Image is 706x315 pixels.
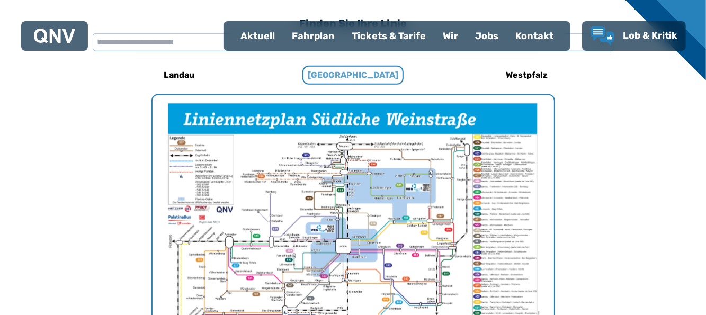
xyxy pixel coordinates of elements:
[467,22,507,50] a: Jobs
[160,67,199,84] h6: Landau
[34,29,75,43] img: QNV Logo
[457,62,597,88] a: Westpfalz
[34,25,75,47] a: QNV Logo
[507,22,562,50] a: Kontakt
[591,26,677,46] a: Lob & Kritik
[93,12,614,35] h3: Finden Sie Ihre Linie
[109,62,250,88] a: Landau
[283,22,343,50] a: Fahrplan
[343,22,434,50] a: Tickets & Tarife
[502,67,552,84] h6: Westpfalz
[302,66,404,85] h6: [GEOGRAPHIC_DATA]
[283,62,424,88] a: [GEOGRAPHIC_DATA]
[232,22,283,50] a: Aktuell
[623,30,677,41] span: Lob & Kritik
[434,22,467,50] a: Wir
